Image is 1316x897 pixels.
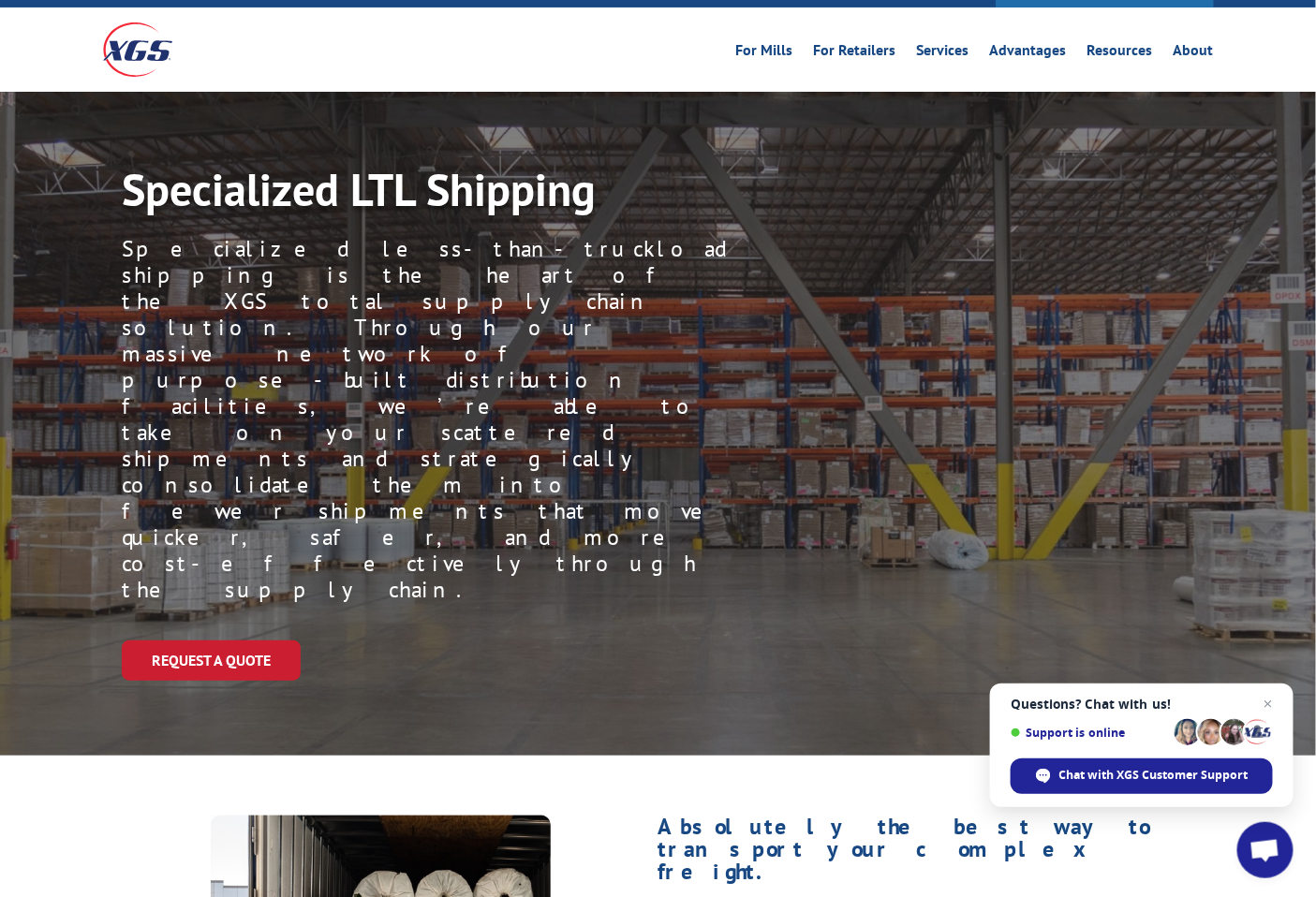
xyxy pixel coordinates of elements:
[917,43,969,64] a: Services
[122,640,301,681] a: Request a Quote
[1011,697,1273,712] span: Questions? Chat with us!
[990,43,1067,64] a: Advantages
[1011,726,1168,740] span: Support is online
[1237,822,1294,878] div: Open chat
[1059,767,1249,784] span: Chat with XGS Customer Support
[122,167,693,221] h1: Specialized LTL Shipping
[1087,43,1153,64] a: Resources
[122,236,740,603] p: Specialized less-than-truckload shipping is the heart of the XGS total supply chain solution. Thr...
[1174,43,1214,64] a: About
[658,816,1214,892] h1: Absolutely the best way to transport your complex freight.
[814,43,896,64] a: For Retailers
[1257,693,1279,715] span: Close chat
[1011,758,1273,794] div: Chat with XGS Customer Support
[736,43,793,64] a: For Mills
